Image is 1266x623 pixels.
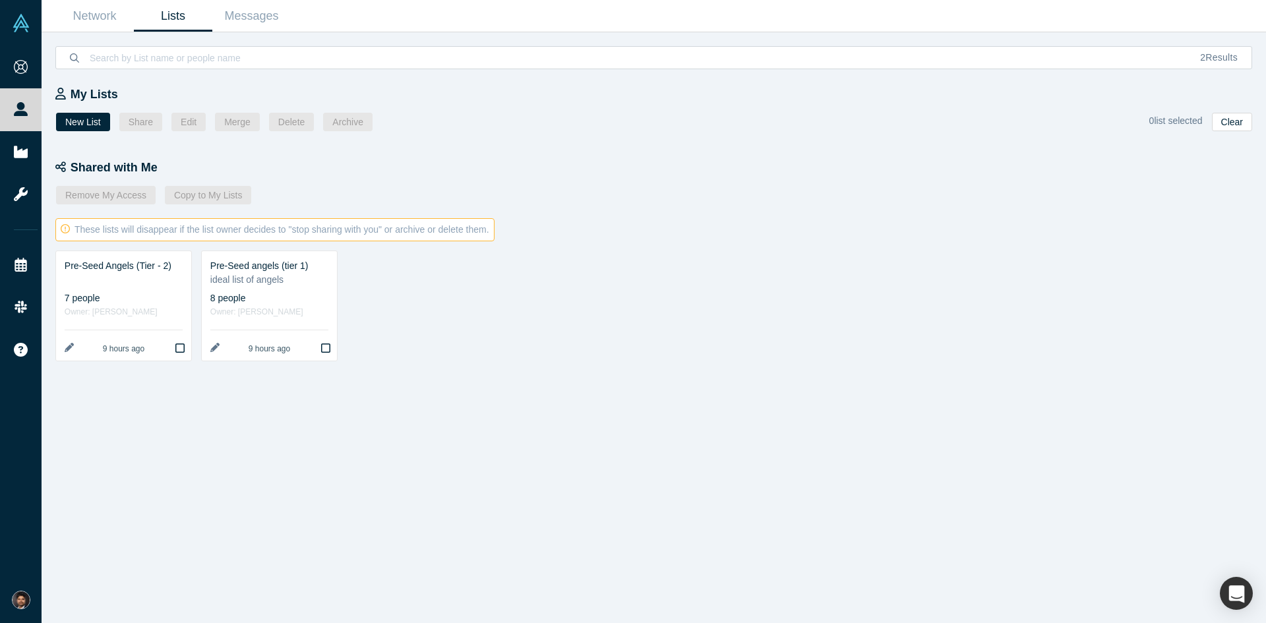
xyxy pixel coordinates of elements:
[202,251,337,361] a: Pre-Seed angels (tier 1)ideal list of angels8 peopleOwner: [PERSON_NAME]9 hours ago
[55,1,134,32] a: Network
[119,113,162,131] button: Share
[165,186,251,204] button: Copy to My Lists
[65,305,183,319] div: Owner: [PERSON_NAME]
[65,343,183,355] div: 9 hours ago
[1149,115,1203,126] span: 0 list selected
[1200,52,1238,63] span: Results
[1212,113,1252,131] button: Clear
[314,338,337,361] button: Bookmark
[210,259,328,273] div: Pre-Seed angels (tier 1)
[12,591,30,609] img: Shine Oovattil's Account
[65,259,183,273] div: Pre-Seed Angels (Tier - 2)
[88,42,1186,73] input: Search by List name or people name
[210,273,328,287] div: ideal list of angels
[210,305,328,319] div: Owner: [PERSON_NAME]
[323,113,373,131] button: Archive
[1200,52,1205,63] span: 2
[55,218,495,241] div: These lists will disappear if the list owner decides to "stop sharing with you" or archive or del...
[55,86,1266,104] div: My Lists
[55,159,1266,177] div: Shared with Me
[168,338,191,361] button: Bookmark
[134,1,212,32] a: Lists
[210,343,328,355] div: 9 hours ago
[56,113,110,131] button: New List
[210,291,328,305] div: 8 people
[12,14,30,32] img: Alchemist Vault Logo
[212,1,291,32] a: Messages
[171,113,206,131] button: Edit
[269,113,314,131] button: Delete
[65,291,183,305] div: 7 people
[215,113,260,131] button: Merge
[56,186,156,204] button: Remove My Access
[56,251,191,361] a: Pre-Seed Angels (Tier - 2)7 peopleOwner: [PERSON_NAME]9 hours ago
